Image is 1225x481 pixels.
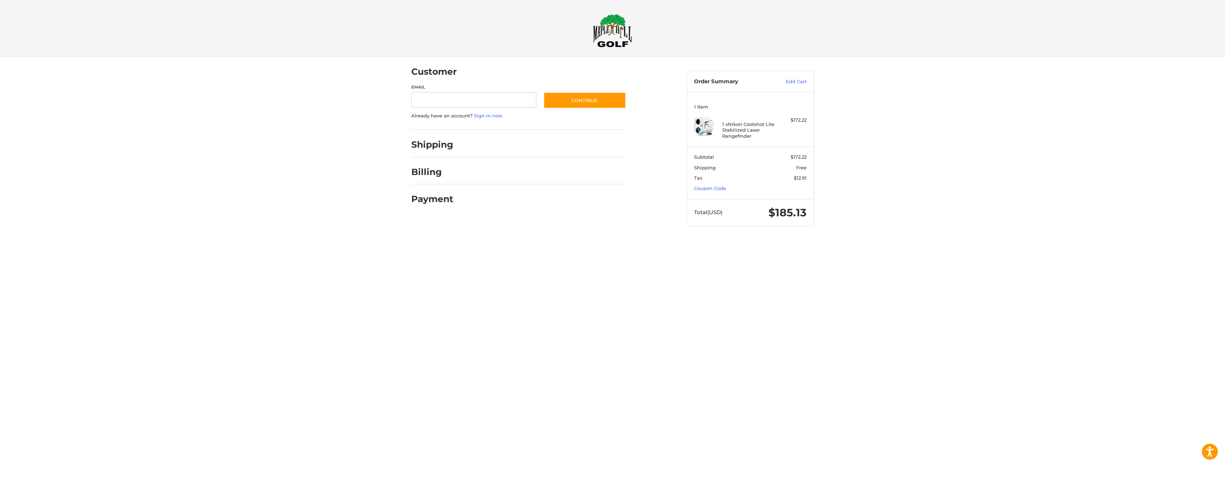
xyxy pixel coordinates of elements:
div: $172.22 [778,117,807,124]
span: Total (USD) [694,209,723,216]
h4: 1 x Nikon Coolshot Lite Stabilized Laser Rangefinder [722,121,777,139]
span: Tax [694,175,702,181]
span: Free [796,165,807,170]
h2: Customer [411,66,457,77]
span: $185.13 [768,206,807,219]
label: Email [411,84,537,90]
p: Already have an account? [411,112,626,120]
span: $12.91 [794,175,807,181]
a: Coupon Code [694,185,726,191]
h2: Shipping [411,139,453,150]
h3: Order Summary [694,78,771,85]
h2: Payment [411,194,453,205]
a: Edit Cart [771,78,807,85]
span: $172.22 [791,154,807,160]
img: Maple Hill Golf [593,14,632,47]
h2: Billing [411,166,453,178]
span: Shipping [694,165,716,170]
span: Subtotal [694,154,714,160]
button: Continue [543,92,626,109]
a: Sign in now [474,113,502,118]
h3: 1 Item [694,104,807,110]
